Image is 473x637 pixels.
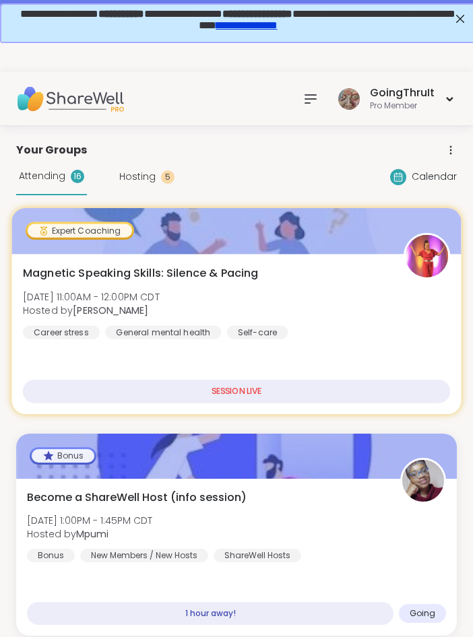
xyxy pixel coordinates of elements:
div: Bonus [27,549,75,562]
img: GoingThruIt [338,88,360,110]
span: Going [410,608,435,619]
div: Career stress [23,325,100,339]
span: Your Groups [16,142,87,158]
img: ShareWell Nav Logo [16,75,124,123]
div: Self-care [227,325,288,339]
div: GoingThruIt [370,86,435,100]
div: 5 [161,170,175,184]
span: Hosting [119,170,156,184]
img: Mpumi [402,460,444,502]
div: Bonus [32,449,94,463]
b: [PERSON_NAME] [73,304,148,317]
div: General mental health [105,325,221,339]
span: Become a ShareWell Host (info session) [27,490,247,506]
div: 16 [71,170,84,183]
span: Attending [19,169,65,183]
b: Mpumi [76,527,108,541]
span: Magnetic Speaking Skills: Silence & Pacing [23,265,259,281]
div: New Members / New Hosts [80,549,208,562]
div: 1 hour away! [27,602,393,625]
img: Lisa_LaCroix [406,235,448,277]
div: Expert Coaching [28,224,132,237]
span: Calendar [412,170,457,184]
div: SESSION LIVE [23,380,450,403]
span: [DATE] 1:00PM - 1:45PM CDT [27,514,152,527]
span: Hosted by [23,304,160,317]
span: Hosted by [27,527,152,541]
span: [DATE] 11:00AM - 12:00PM CDT [23,290,160,303]
div: Pro Member [370,100,435,112]
div: ShareWell Hosts [214,549,301,562]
